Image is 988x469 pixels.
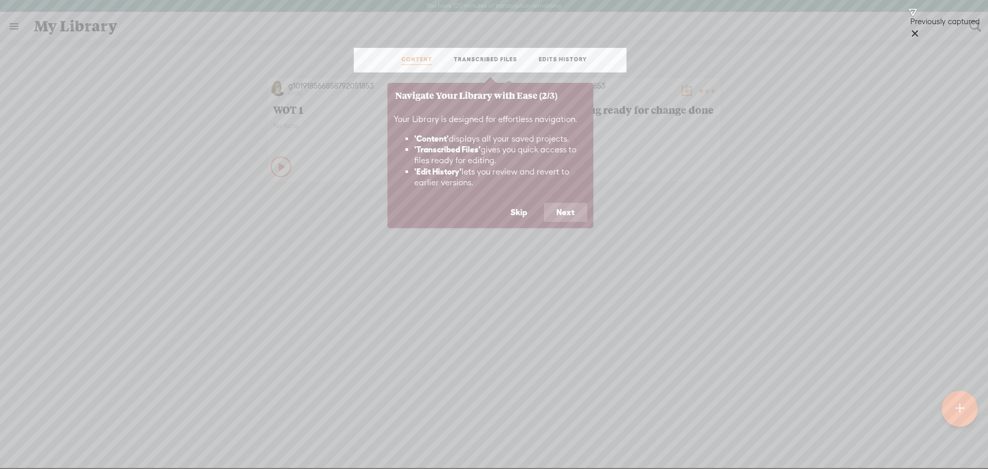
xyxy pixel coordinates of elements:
li: gives you quick access to files ready for editing. [414,144,587,166]
a: EDITS HISTORY [539,56,587,65]
b: 'Edit History' [414,167,462,176]
a: TRANSCRIBED FILES [454,56,517,65]
li: lets you review and revert to earlier versions. [414,166,587,188]
button: Next [544,203,587,222]
div: Your Library is designed for effortless navigation. [387,108,593,203]
b: 'Transcribed Files' [414,145,481,154]
a: CONTENT [401,56,432,65]
h3: Navigate Your Library with Ease (2/3) [395,91,586,100]
li: displays all your saved projects. [414,133,587,145]
button: Skip [498,203,540,222]
b: 'Content' [414,134,449,143]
